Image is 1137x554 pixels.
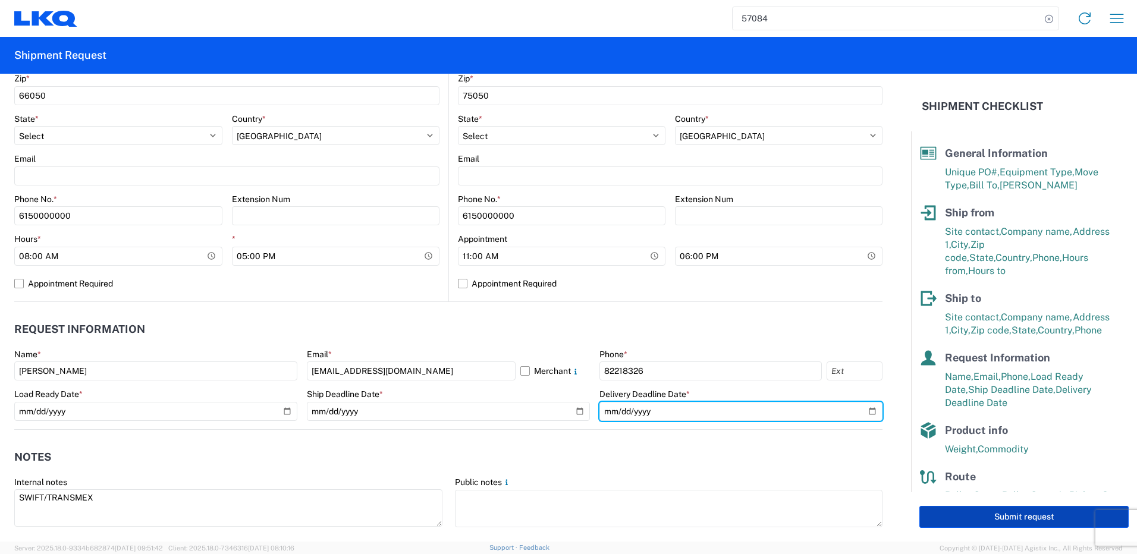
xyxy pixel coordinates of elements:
span: Country, [995,252,1032,263]
label: Phone No. [458,194,501,204]
span: City, [951,239,970,250]
span: Request Information [945,351,1050,364]
label: Appointment Required [14,274,439,293]
label: Appointment Required [458,274,882,293]
h2: Shipment Request [14,48,106,62]
label: Merchant [520,361,590,380]
span: Phone [1075,325,1102,336]
label: Phone [599,349,627,360]
span: Equipment Type, [1000,166,1075,178]
span: Zip code, [970,325,1012,336]
span: Route [945,470,976,483]
label: Ship Deadline Date [307,389,383,399]
span: Ship Deadline Date, [968,384,1056,395]
span: Server: 2025.18.0-9334b682874 [14,544,163,552]
label: Load Ready Date [14,389,83,399]
label: Extension Num [675,194,733,204]
label: Country [232,114,266,124]
span: [PERSON_NAME] [1000,180,1078,191]
span: Copyright © [DATE]-[DATE] Agistix Inc., All Rights Reserved [940,543,1123,553]
span: Weight, [945,443,978,455]
span: Site contact, [945,311,1001,323]
span: Site contact, [945,226,1001,237]
label: Appointment [458,234,507,244]
label: Public notes [455,477,511,487]
span: State, [969,252,995,263]
label: Email [14,153,36,164]
span: Bill To, [969,180,1000,191]
label: Delivery Deadline Date [599,389,690,399]
span: Pallet Count, [945,490,1002,501]
span: Ship from [945,206,994,219]
span: Commodity [978,443,1029,455]
span: [DATE] 09:51:42 [115,544,163,552]
span: [DATE] 08:10:16 [248,544,294,552]
label: Zip [458,73,473,84]
span: Ship to [945,292,981,304]
label: State [458,114,482,124]
label: Email [307,349,332,360]
label: Country [675,114,709,124]
button: Submit request [919,506,1129,528]
h2: Shipment Checklist [922,99,1043,114]
span: Country, [1038,325,1075,336]
label: Internal notes [14,477,67,487]
label: Zip [14,73,30,84]
span: Email, [973,371,1001,382]
span: Phone, [1032,252,1062,263]
input: Shipment, tracking or reference number [733,7,1041,30]
span: City, [951,325,970,336]
label: Phone No. [14,194,57,204]
a: Support [489,544,519,551]
span: State, [1012,325,1038,336]
input: Ext [827,361,882,380]
label: Hours [14,234,41,244]
label: Name [14,349,41,360]
span: Name, [945,371,973,382]
a: Feedback [519,544,549,551]
span: Hours to [968,265,1006,276]
h2: Request Information [14,323,145,335]
span: Product info [945,424,1008,436]
span: Company name, [1001,311,1073,323]
label: Extension Num [232,194,290,204]
span: Pallet Count in Pickup Stops equals Pallet Count in delivery stops [945,490,1128,514]
h2: Notes [14,451,51,463]
span: Client: 2025.18.0-7346316 [168,544,294,552]
label: Email [458,153,479,164]
span: General Information [945,147,1048,159]
span: Company name, [1001,226,1073,237]
span: Phone, [1001,371,1031,382]
label: State [14,114,39,124]
span: Unique PO#, [945,166,1000,178]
